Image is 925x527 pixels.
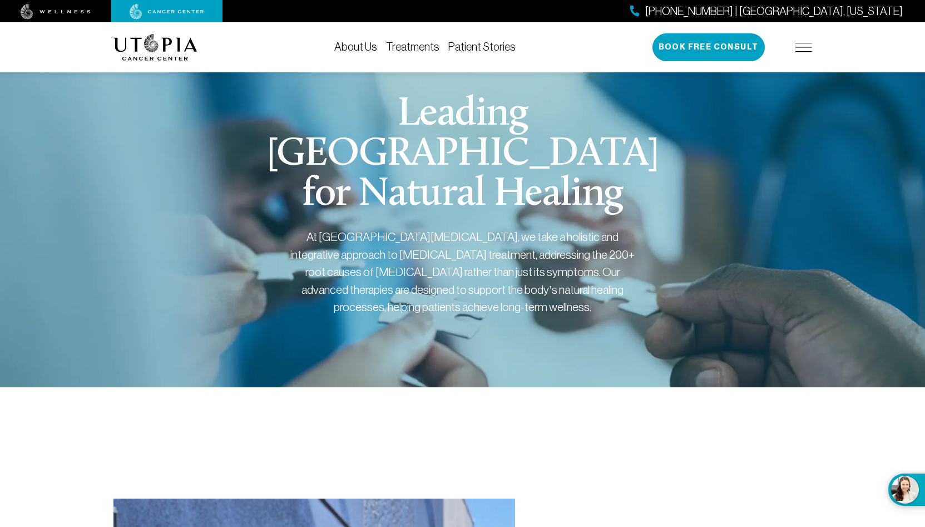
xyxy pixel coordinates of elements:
a: Patient Stories [448,41,516,53]
img: icon-hamburger [795,43,812,52]
img: cancer center [130,4,204,19]
button: Book Free Consult [652,33,765,61]
a: [PHONE_NUMBER] | [GEOGRAPHIC_DATA], [US_STATE] [630,3,903,19]
a: Treatments [386,41,439,53]
img: logo [113,34,197,61]
div: At [GEOGRAPHIC_DATA][MEDICAL_DATA], we take a holistic and integrative approach to [MEDICAL_DATA]... [290,228,635,316]
a: About Us [334,41,377,53]
span: [PHONE_NUMBER] | [GEOGRAPHIC_DATA], [US_STATE] [645,3,903,19]
h1: Leading [GEOGRAPHIC_DATA] for Natural Healing [250,95,675,215]
img: wellness [21,4,91,19]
